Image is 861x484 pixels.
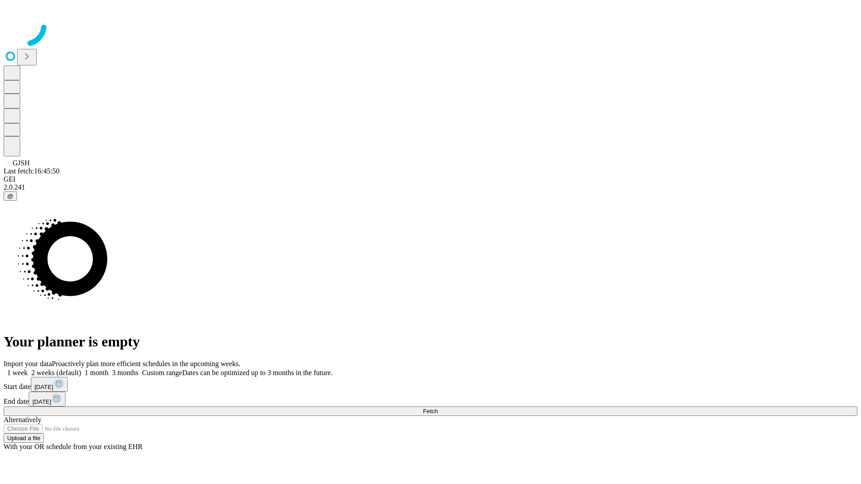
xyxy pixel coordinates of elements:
[4,416,41,423] span: Alternatively
[32,398,51,405] span: [DATE]
[31,369,81,376] span: 2 weeks (default)
[4,167,60,175] span: Last fetch: 16:45:50
[4,360,52,367] span: Import your data
[29,392,65,406] button: [DATE]
[112,369,139,376] span: 3 months
[4,433,44,443] button: Upload a file
[4,183,857,191] div: 2.0.241
[7,369,28,376] span: 1 week
[182,369,332,376] span: Dates can be optimized up to 3 months in the future.
[4,443,143,450] span: With your OR schedule from your existing EHR
[4,333,857,350] h1: Your planner is empty
[31,377,68,392] button: [DATE]
[7,193,13,199] span: @
[35,384,53,390] span: [DATE]
[85,369,109,376] span: 1 month
[4,191,17,201] button: @
[4,406,857,416] button: Fetch
[142,369,182,376] span: Custom range
[52,360,240,367] span: Proactively plan more efficient schedules in the upcoming weeks.
[4,392,857,406] div: End date
[4,175,857,183] div: GEI
[13,159,30,167] span: GJSH
[4,377,857,392] div: Start date
[423,408,438,415] span: Fetch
